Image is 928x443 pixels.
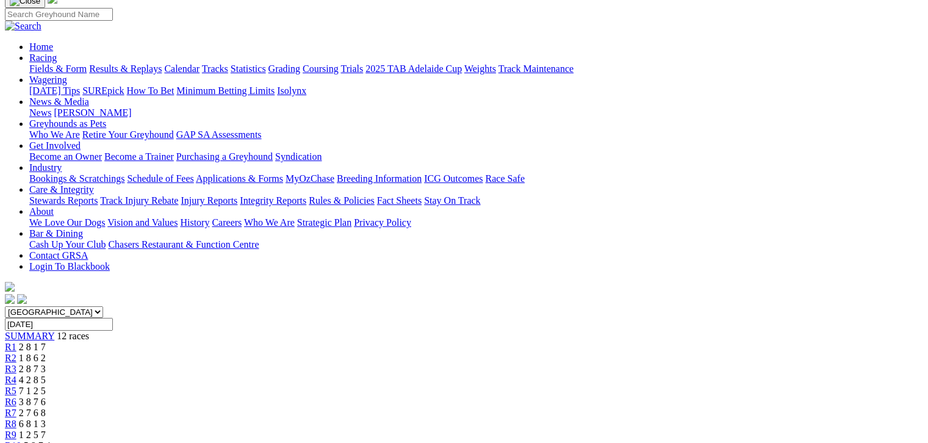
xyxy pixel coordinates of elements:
span: 7 1 2 5 [19,386,46,396]
a: Results & Replays [89,63,162,74]
a: Contact GRSA [29,250,88,261]
div: Industry [29,173,923,184]
a: R1 [5,342,16,352]
a: Who We Are [29,129,80,140]
span: 1 8 6 2 [19,353,46,363]
a: Minimum Betting Limits [176,85,275,96]
img: logo-grsa-white.png [5,282,15,292]
a: Wagering [29,74,67,85]
a: SUMMARY [5,331,54,341]
a: Who We Are [244,217,295,228]
a: Purchasing a Greyhound [176,151,273,162]
a: Coursing [303,63,339,74]
a: ICG Outcomes [424,173,483,184]
a: [DATE] Tips [29,85,80,96]
a: Stay On Track [424,195,480,206]
div: Bar & Dining [29,239,923,250]
a: Greyhounds as Pets [29,118,106,129]
a: Track Maintenance [498,63,574,74]
a: Cash Up Your Club [29,239,106,250]
span: 2 8 1 7 [19,342,46,352]
a: R9 [5,430,16,440]
a: Stewards Reports [29,195,98,206]
a: 2025 TAB Adelaide Cup [365,63,462,74]
div: Greyhounds as Pets [29,129,923,140]
a: Chasers Restaurant & Function Centre [108,239,259,250]
a: Tracks [202,63,228,74]
a: History [180,217,209,228]
img: facebook.svg [5,294,15,304]
a: Become an Owner [29,151,102,162]
a: GAP SA Assessments [176,129,262,140]
div: Wagering [29,85,923,96]
a: Integrity Reports [240,195,306,206]
img: twitter.svg [17,294,27,304]
div: Get Involved [29,151,923,162]
a: Rules & Policies [309,195,375,206]
a: Get Involved [29,140,81,151]
a: R8 [5,419,16,429]
a: Applications & Forms [196,173,283,184]
a: Trials [340,63,363,74]
a: R4 [5,375,16,385]
div: About [29,217,923,228]
a: Retire Your Greyhound [82,129,174,140]
a: Fields & Form [29,63,87,74]
a: Care & Integrity [29,184,94,195]
input: Select date [5,318,113,331]
a: Bar & Dining [29,228,83,239]
a: We Love Our Dogs [29,217,105,228]
a: How To Bet [127,85,174,96]
img: Search [5,21,41,32]
a: Home [29,41,53,52]
a: Track Injury Rebate [100,195,178,206]
span: 12 races [57,331,89,341]
a: Injury Reports [181,195,237,206]
a: Fact Sheets [377,195,422,206]
span: 6 8 1 3 [19,419,46,429]
span: 2 8 7 3 [19,364,46,374]
a: [PERSON_NAME] [54,107,131,118]
a: About [29,206,54,217]
a: Syndication [275,151,322,162]
a: Vision and Values [107,217,178,228]
a: R7 [5,408,16,418]
a: R5 [5,386,16,396]
a: News [29,107,51,118]
a: Strategic Plan [297,217,351,228]
a: R6 [5,397,16,407]
a: Bookings & Scratchings [29,173,124,184]
a: Industry [29,162,62,173]
a: Careers [212,217,242,228]
div: News & Media [29,107,923,118]
a: Racing [29,52,57,63]
span: 1 2 5 7 [19,430,46,440]
a: R2 [5,353,16,363]
span: 4 2 8 5 [19,375,46,385]
a: Calendar [164,63,200,74]
a: R3 [5,364,16,374]
a: Weights [464,63,496,74]
div: Care & Integrity [29,195,923,206]
a: Race Safe [485,173,524,184]
a: Grading [268,63,300,74]
a: SUREpick [82,85,124,96]
a: Login To Blackbook [29,261,110,272]
a: Schedule of Fees [127,173,193,184]
a: Privacy Policy [354,217,411,228]
span: 2 7 6 8 [19,408,46,418]
input: Search [5,8,113,21]
a: Statistics [231,63,266,74]
a: Become a Trainer [104,151,174,162]
a: MyOzChase [286,173,334,184]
